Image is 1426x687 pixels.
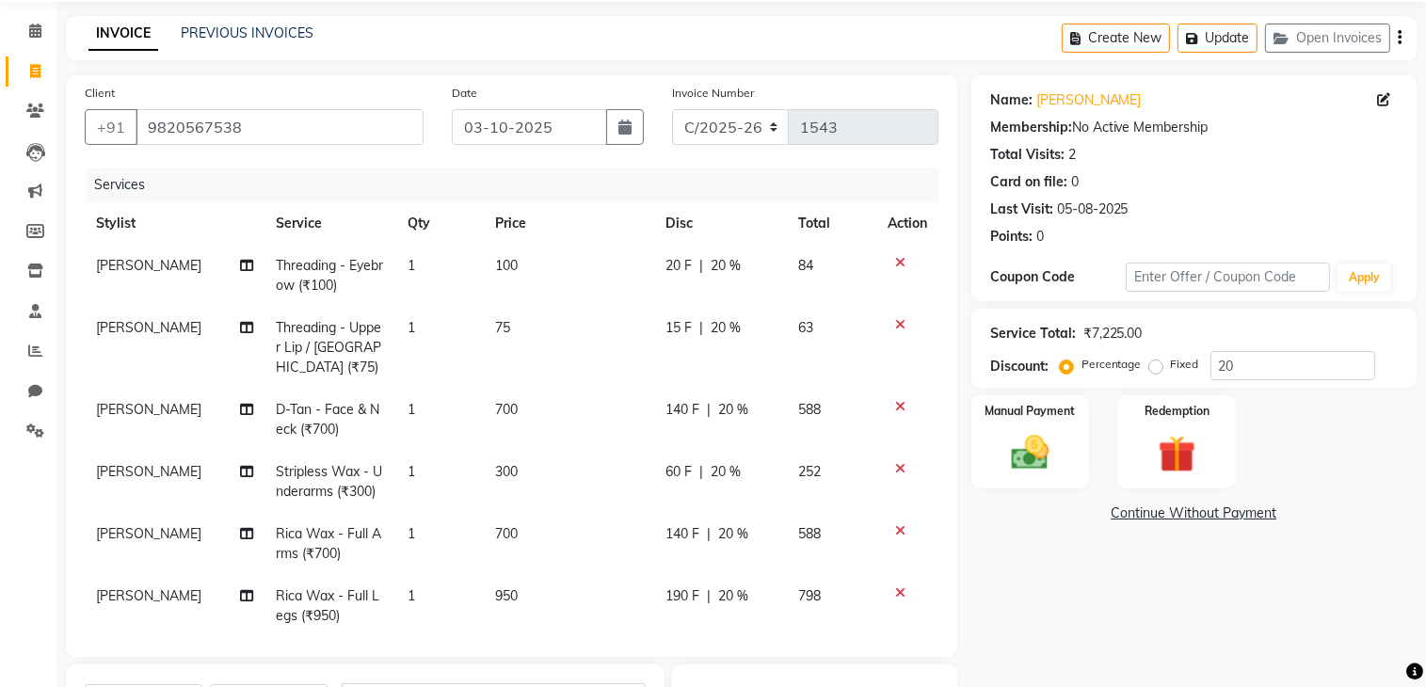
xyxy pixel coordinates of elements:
button: +91 [85,109,137,145]
span: 588 [798,401,821,418]
span: [PERSON_NAME] [96,525,201,542]
div: Coupon Code [990,267,1126,287]
span: [PERSON_NAME] [96,257,201,274]
img: _cash.svg [1000,431,1060,474]
span: 15 F [665,318,692,338]
span: Rica Wax - Full Legs (₹950) [276,587,379,624]
span: 84 [798,257,813,274]
div: 0 [1036,227,1044,247]
a: PREVIOUS INVOICES [181,24,313,41]
span: 20 % [718,524,748,544]
span: 950 [495,587,518,604]
span: 300 [495,463,518,480]
th: Disc [654,202,787,245]
span: D-Tan - Face & Neck (₹700) [276,401,379,438]
div: No Active Membership [990,118,1398,137]
span: 63 [798,319,813,336]
span: Stripless Wax - Underarms (₹300) [276,463,382,500]
div: Points: [990,227,1033,247]
span: | [707,586,711,606]
span: 100 [495,257,518,274]
span: Rica Wax - Full Arms (₹700) [276,525,381,562]
div: Total Visits: [990,145,1065,165]
span: 20 % [718,400,748,420]
button: Update [1178,24,1258,53]
span: | [699,318,703,338]
a: INVOICE [88,17,158,51]
div: 2 [1068,145,1076,165]
span: | [707,400,711,420]
span: 140 F [665,400,699,420]
div: 0 [1071,172,1079,192]
label: Date [452,85,477,102]
div: Service Total: [990,324,1076,343]
th: Price [484,202,654,245]
span: 190 F [665,586,699,606]
label: Fixed [1171,356,1199,373]
label: Invoice Number [672,85,754,102]
label: Redemption [1145,403,1210,420]
button: Open Invoices [1265,24,1390,53]
a: Continue Without Payment [975,503,1413,523]
th: Qty [396,202,484,245]
span: 60 F [665,462,692,482]
span: 1 [408,587,415,604]
span: 252 [798,463,821,480]
th: Total [787,202,875,245]
div: Card on file: [990,172,1067,192]
span: 140 F [665,524,699,544]
label: Percentage [1082,356,1142,373]
div: ₹7,225.00 [1083,324,1143,343]
div: Membership: [990,118,1072,137]
span: | [707,524,711,544]
span: 1 [408,463,415,480]
input: Enter Offer / Coupon Code [1126,263,1330,292]
span: 798 [798,587,821,604]
span: 1 [408,525,415,542]
span: 20 % [711,462,741,482]
span: 700 [495,525,518,542]
span: 20 % [718,586,748,606]
div: 05-08-2025 [1057,200,1129,219]
span: 1 [408,257,415,274]
span: Threading - Eyebrow (₹100) [276,257,383,294]
div: Discount: [990,357,1049,376]
span: Threading - Upper Lip / [GEOGRAPHIC_DATA] (₹75) [276,319,381,375]
div: Services [87,168,953,202]
th: Action [876,202,938,245]
div: Name: [990,90,1033,110]
label: Client [85,85,115,102]
span: 588 [798,525,821,542]
span: 20 F [665,256,692,276]
button: Apply [1338,264,1391,292]
span: 1 [408,319,415,336]
span: [PERSON_NAME] [96,463,201,480]
input: Search by Name/Mobile/Email/Code [136,109,424,145]
span: [PERSON_NAME] [96,401,201,418]
label: Manual Payment [985,403,1076,420]
span: 20 % [711,256,741,276]
span: [PERSON_NAME] [96,587,201,604]
span: | [699,256,703,276]
img: _gift.svg [1146,431,1207,477]
th: Service [264,202,396,245]
button: Create New [1062,24,1170,53]
span: 1 [408,401,415,418]
th: Stylist [85,202,264,245]
span: 700 [495,401,518,418]
span: 20 % [711,318,741,338]
span: 75 [495,319,510,336]
a: [PERSON_NAME] [1036,90,1142,110]
span: [PERSON_NAME] [96,319,201,336]
div: Last Visit: [990,200,1053,219]
span: | [699,462,703,482]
